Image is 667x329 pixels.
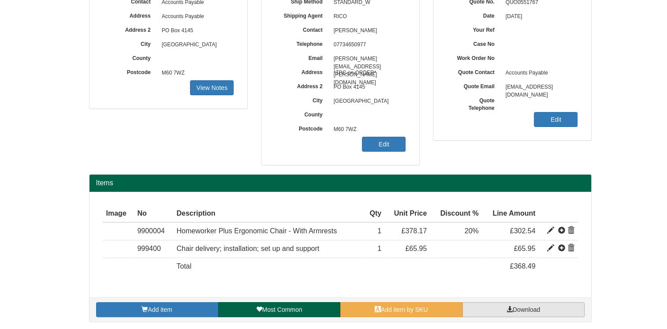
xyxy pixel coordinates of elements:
[377,227,381,235] span: 1
[364,205,385,223] th: Qty
[447,66,501,76] label: Quote Contact
[513,306,540,313] span: Download
[173,258,363,275] td: Total
[514,245,535,252] span: £65.95
[275,108,329,119] label: County
[176,227,337,235] span: Homeworker Plus Ergonomic Chair - With Armrests
[501,80,578,94] span: [EMAIL_ADDRESS][DOMAIN_NAME]
[385,205,430,223] th: Unit Price
[534,112,578,127] a: Edit
[275,80,329,90] label: Address 2
[103,38,157,48] label: City
[447,38,501,48] label: Case No
[482,205,539,223] th: Line Amount
[96,179,585,187] h2: Items
[510,227,536,235] span: £302.54
[134,205,173,223] th: No
[329,52,406,66] span: [PERSON_NAME][EMAIL_ADDRESS][PERSON_NAME][DOMAIN_NAME]
[465,227,479,235] span: 20%
[362,137,406,152] a: Edit
[275,24,329,34] label: Contact
[275,38,329,48] label: Telephone
[176,245,319,252] span: Chair delivery; installation; set up and support
[134,240,173,258] td: 999400
[447,94,501,112] label: Quote Telephone
[103,10,157,20] label: Address
[430,205,482,223] th: Discount %
[447,52,501,62] label: Work Order No
[405,245,427,252] span: £65.95
[275,66,329,76] label: Address
[447,10,501,20] label: Date
[190,80,234,95] a: View Notes
[501,10,578,24] span: [DATE]
[329,80,406,94] span: PO Box 4145
[275,10,329,20] label: Shipping Agent
[103,24,157,34] label: Address 2
[329,94,406,108] span: [GEOGRAPHIC_DATA]
[447,80,501,90] label: Quote Email
[275,52,329,62] label: Email
[329,10,406,24] span: RICO
[148,306,172,313] span: Add item
[329,123,406,137] span: M60 7WZ
[447,24,501,34] label: Your Ref
[329,66,406,80] span: *TBC on ORDER*
[103,66,157,76] label: Postcode
[173,205,363,223] th: Description
[262,306,302,313] span: Most Common
[103,205,134,223] th: Image
[157,10,234,24] span: Accounts Payable
[501,66,578,80] span: Accounts Payable
[377,245,381,252] span: 1
[510,262,536,270] span: £368.49
[275,123,329,133] label: Postcode
[157,24,234,38] span: PO Box 4145
[462,302,585,317] a: Download
[329,24,406,38] span: [PERSON_NAME]
[329,38,406,52] span: 07734650977
[381,306,428,313] span: Add item by SKU
[157,66,234,80] span: M60 7WZ
[103,52,157,62] label: County
[157,38,234,52] span: [GEOGRAPHIC_DATA]
[275,94,329,105] label: City
[401,227,427,235] span: £378.17
[134,222,173,240] td: 9900004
